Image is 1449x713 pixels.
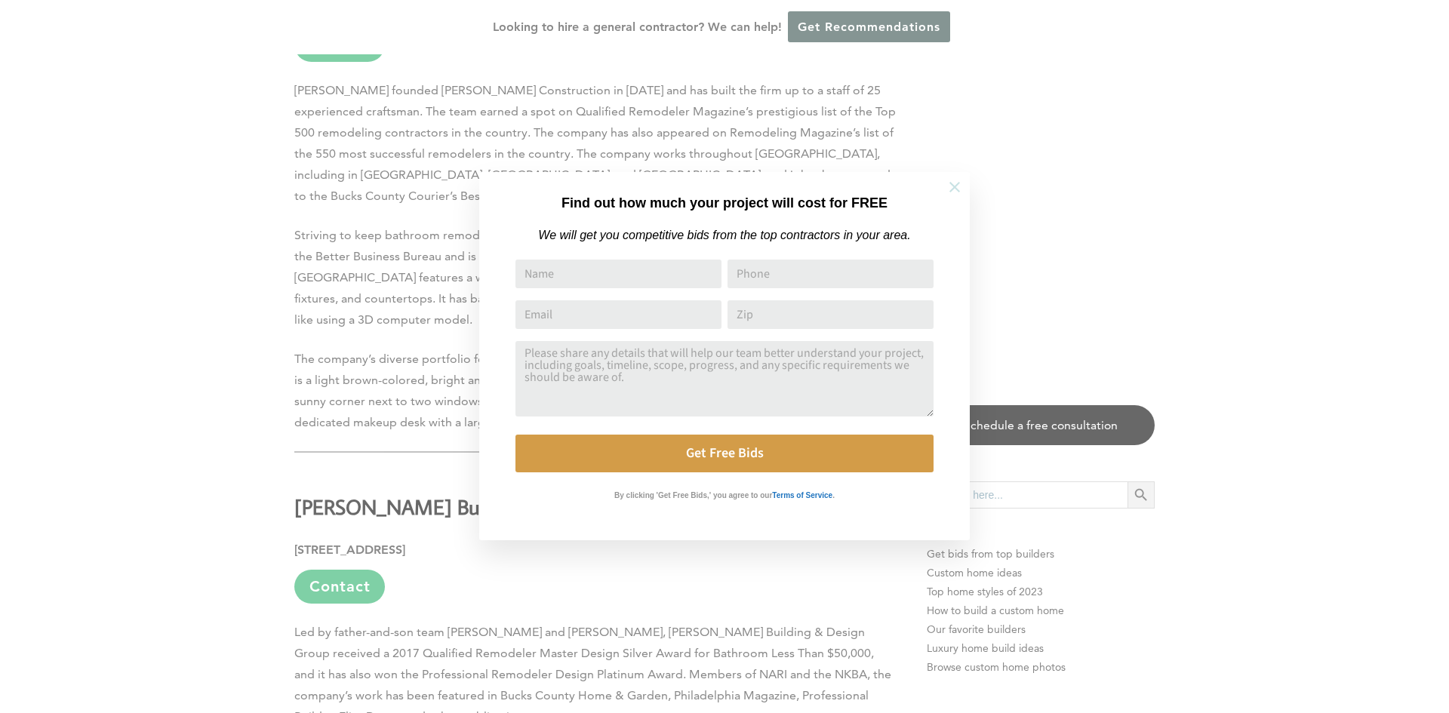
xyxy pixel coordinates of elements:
strong: Find out how much your project will cost for FREE [561,195,888,211]
button: Get Free Bids [515,435,934,472]
strong: . [832,491,835,499]
input: Phone [728,260,934,288]
strong: By clicking 'Get Free Bids,' you agree to our [614,491,772,499]
textarea: Comment or Message [515,341,934,416]
strong: Terms of Service [772,491,832,499]
em: We will get you competitive bids from the top contractors in your area. [538,229,910,241]
a: Terms of Service [772,487,832,500]
button: Close [928,161,981,214]
input: Email Address [515,300,721,329]
input: Name [515,260,721,288]
input: Zip [728,300,934,329]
